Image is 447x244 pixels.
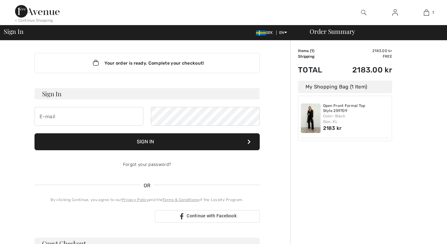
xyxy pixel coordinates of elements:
[323,125,342,131] span: 2183 kr
[311,49,313,53] span: 1
[301,103,321,133] img: Open Front Formal Top Style 259709
[162,198,198,202] a: Terms & Conditions
[35,107,143,126] input: E-mail
[279,30,287,35] span: EN
[155,210,260,223] a: Continue with Facebook
[424,9,429,16] img: My Bag
[31,210,153,223] iframe: Sign in with Google Button
[35,197,260,203] div: By clicking Continue, you agree to our and the of the Loyalty Program.
[323,103,390,113] a: Open Front Formal Top Style 259709
[35,53,260,73] div: Your order is ready. Complete your checkout!
[298,81,392,93] div: My Shopping Bag (1 Item)
[361,9,366,16] img: search the website
[298,48,334,54] td: Items ( )
[302,28,443,34] div: Order Summary
[35,88,260,99] h3: Sign In
[35,133,260,150] button: Sign In
[298,59,334,81] td: Total
[411,9,442,16] a: 1
[334,48,392,54] td: 2183.00 kr
[141,182,154,189] span: OR
[323,113,390,125] div: Color: Black Size: XL
[256,30,266,35] img: Swedish Frona
[122,198,149,202] a: Privacy Policy
[387,9,403,17] a: Sign In
[432,10,434,15] span: 1
[187,213,237,218] span: Continue with Facebook
[123,162,171,167] a: Forgot your password?
[15,18,53,23] div: < Continue Shopping
[334,54,392,59] td: Free
[392,9,398,16] img: My Info
[256,30,275,35] span: SEK
[334,59,392,81] td: 2183.00 kr
[15,5,60,18] img: 1ère Avenue
[298,54,334,59] td: Shipping
[4,28,23,34] span: Sign In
